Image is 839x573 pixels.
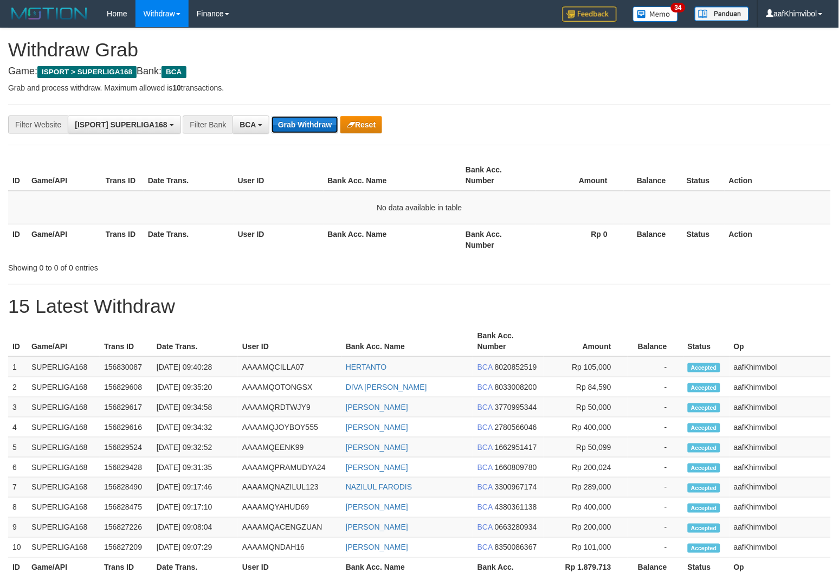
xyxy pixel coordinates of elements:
[624,224,682,255] th: Balance
[628,458,683,478] td: -
[544,498,628,518] td: Rp 400,000
[324,160,462,191] th: Bank Acc. Name
[234,160,324,191] th: User ID
[162,66,186,78] span: BCA
[683,326,730,357] th: Status
[152,357,238,377] td: [DATE] 09:40:28
[100,357,152,377] td: 156830087
[688,363,720,372] span: Accepted
[152,397,238,417] td: [DATE] 09:34:58
[8,458,27,478] td: 6
[544,478,628,498] td: Rp 289,000
[238,498,341,518] td: AAAAMQYAHUD69
[495,543,537,552] span: Copy 8350086367 to clipboard
[100,478,152,498] td: 156828490
[688,463,720,473] span: Accepted
[563,7,617,22] img: Feedback.jpg
[544,437,628,458] td: Rp 50,099
[8,224,27,255] th: ID
[75,120,167,129] span: [ISPORT] SUPERLIGA168
[144,224,234,255] th: Date Trans.
[688,403,720,413] span: Accepted
[730,518,831,538] td: aafKhimvibol
[346,543,408,552] a: [PERSON_NAME]
[238,417,341,437] td: AAAAMQJOYBOY555
[730,538,831,558] td: aafKhimvibol
[100,518,152,538] td: 156827226
[477,503,493,512] span: BCA
[346,503,408,512] a: [PERSON_NAME]
[27,357,100,377] td: SUPERLIGA168
[730,417,831,437] td: aafKhimvibol
[682,224,725,255] th: Status
[730,397,831,417] td: aafKhimvibol
[688,544,720,553] span: Accepted
[628,478,683,498] td: -
[477,523,493,532] span: BCA
[152,498,238,518] td: [DATE] 09:17:10
[725,224,831,255] th: Action
[340,116,382,133] button: Reset
[628,357,683,377] td: -
[688,504,720,513] span: Accepted
[624,160,682,191] th: Balance
[477,403,493,411] span: BCA
[628,326,683,357] th: Balance
[535,224,624,255] th: Rp 0
[100,326,152,357] th: Trans ID
[100,538,152,558] td: 156827209
[101,160,144,191] th: Trans ID
[730,357,831,377] td: aafKhimvibol
[341,326,473,357] th: Bank Acc. Name
[152,377,238,397] td: [DATE] 09:35:20
[68,115,180,134] button: [ISPORT] SUPERLIGA168
[152,458,238,478] td: [DATE] 09:31:35
[27,397,100,417] td: SUPERLIGA168
[27,458,100,478] td: SUPERLIGA168
[535,160,624,191] th: Amount
[27,498,100,518] td: SUPERLIGA168
[346,403,408,411] a: [PERSON_NAME]
[495,383,537,391] span: Copy 8033008200 to clipboard
[152,417,238,437] td: [DATE] 09:34:32
[240,120,256,129] span: BCA
[8,191,831,224] td: No data available in table
[477,443,493,452] span: BCA
[346,363,386,371] a: HERTANTO
[495,463,537,472] span: Copy 1660809780 to clipboard
[172,83,181,92] strong: 10
[238,377,341,397] td: AAAAMQOTONGSX
[682,160,725,191] th: Status
[238,478,341,498] td: AAAAMQNAZILUL123
[495,503,537,512] span: Copy 4380361138 to clipboard
[477,463,493,472] span: BCA
[238,458,341,478] td: AAAAMQPRAMUDYA24
[100,397,152,417] td: 156829617
[152,326,238,357] th: Date Trans.
[100,417,152,437] td: 156829616
[346,443,408,452] a: [PERSON_NAME]
[8,160,27,191] th: ID
[27,518,100,538] td: SUPERLIGA168
[495,363,537,371] span: Copy 8020852519 to clipboard
[725,160,831,191] th: Action
[544,357,628,377] td: Rp 105,000
[8,66,831,77] h4: Game: Bank:
[477,423,493,432] span: BCA
[8,498,27,518] td: 8
[8,258,341,273] div: Showing 0 to 0 of 0 entries
[238,397,341,417] td: AAAAMQRDTWJY9
[8,5,91,22] img: MOTION_logo.png
[495,403,537,411] span: Copy 3770995344 to clipboard
[495,483,537,492] span: Copy 3300967174 to clipboard
[628,437,683,458] td: -
[27,437,100,458] td: SUPERLIGA168
[152,437,238,458] td: [DATE] 09:32:52
[8,115,68,134] div: Filter Website
[8,377,27,397] td: 2
[730,437,831,458] td: aafKhimvibol
[633,7,679,22] img: Button%20Memo.svg
[27,538,100,558] td: SUPERLIGA168
[152,518,238,538] td: [DATE] 09:08:04
[473,326,544,357] th: Bank Acc. Number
